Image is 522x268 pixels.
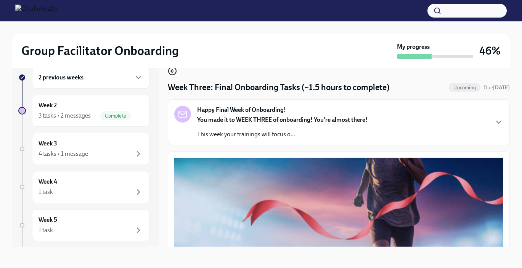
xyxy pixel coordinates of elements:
div: 4 tasks • 1 message [39,150,88,158]
h6: 2 previous weeks [39,73,84,82]
span: Complete [100,113,131,119]
div: 2 previous weeks [32,66,149,89]
div: 1 task [39,226,53,234]
h6: Week 4 [39,178,57,186]
h2: Group Facilitator Onboarding [21,43,179,58]
a: Week 23 tasks • 2 messagesComplete [18,95,149,127]
span: August 16th, 2025 10:00 [483,84,510,91]
span: Upcoming [449,85,480,90]
a: Week 34 tasks • 1 message [18,133,149,165]
img: CharlieHealth [15,5,58,17]
strong: You made it to WEEK THREE of onboarding! You're almost there! [197,116,368,123]
a: Week 41 task [18,171,149,203]
h3: 46% [479,44,501,58]
strong: My progress [397,43,430,51]
a: Week 51 task [18,209,149,241]
p: This week your trainings will focus o... [197,130,368,139]
strong: Happy Final Week of Onboarding! [197,106,286,114]
h4: Week Three: Final Onboarding Tasks (~1.5 hours to complete) [168,82,390,93]
h6: Week 2 [39,101,57,110]
div: 1 task [39,188,53,196]
div: 3 tasks • 2 messages [39,111,91,120]
strong: [DATE] [493,84,510,91]
h6: Week 5 [39,216,57,224]
span: Due [483,84,510,91]
h6: Week 3 [39,139,57,148]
